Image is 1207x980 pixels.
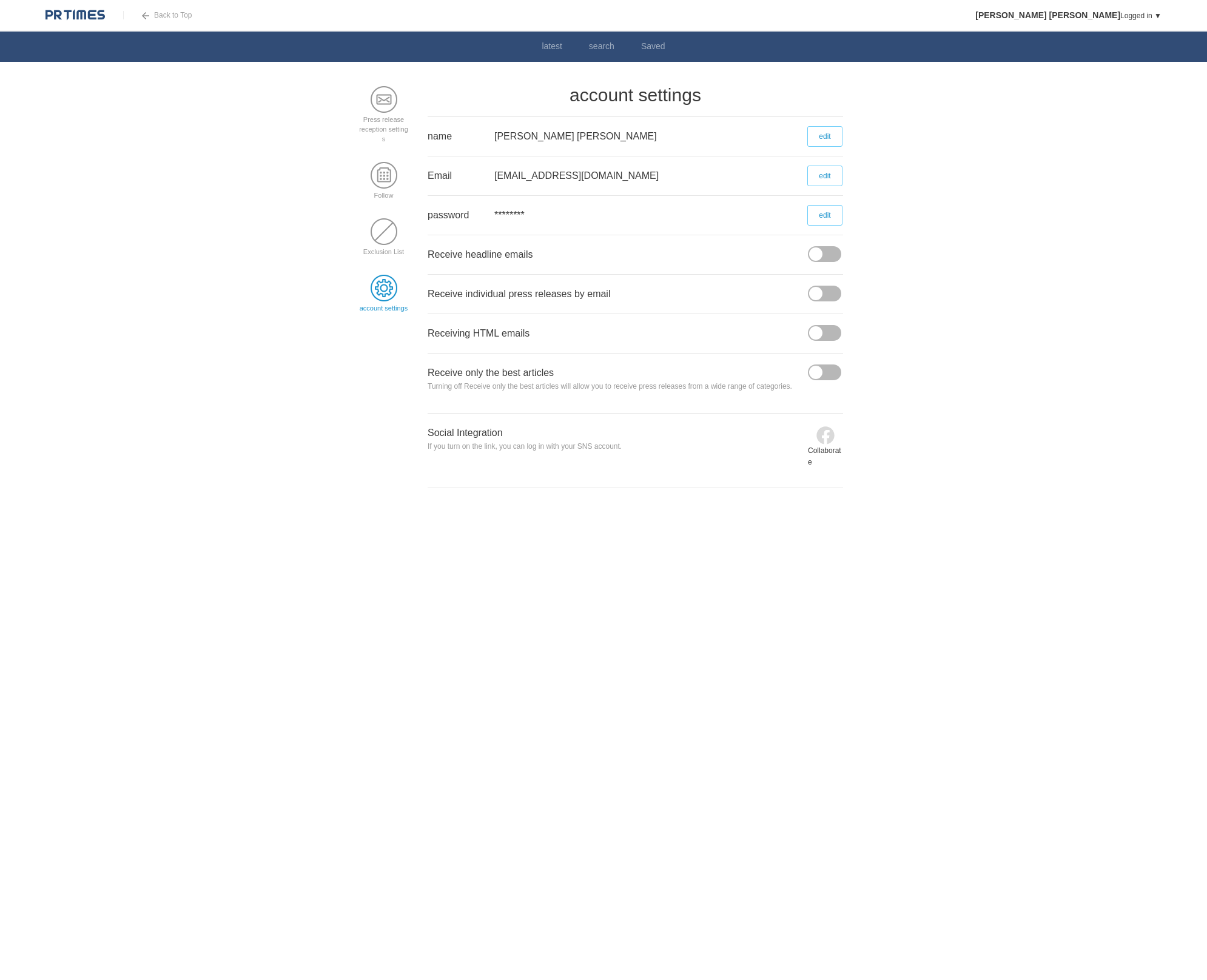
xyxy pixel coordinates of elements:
font: password [428,210,469,220]
font: Email [428,170,452,181]
img: icon-facebook-gray [816,426,835,445]
font: Receiving HTML emails [428,328,530,338]
font: Follow [374,192,394,199]
a: Saved [641,41,665,53]
font: latest [542,41,562,51]
font: account settings [570,85,701,105]
a: account settings [360,295,408,312]
font: Press release [363,116,404,123]
font: Receive individual press releases by email [428,289,610,299]
font: edit [819,172,830,180]
font: Turning off Receive only the best articles will allow you to receive press releases from a wide r... [428,382,792,391]
font: [PERSON_NAME] [PERSON_NAME] [494,131,657,141]
font: Collaborate [808,446,841,466]
a: Press releasereception settings [359,107,408,143]
font: Receive only the best articles [428,367,554,378]
a: edit [807,166,842,186]
font: name [428,131,452,141]
font: Saved [641,41,665,51]
font: reception settings [359,126,408,143]
font: account settings [360,304,408,312]
font: edit [819,132,830,141]
font: Receive headline emails [428,249,533,260]
font: search [589,41,614,51]
a: edit [807,126,842,147]
a: Exclusion List [363,239,404,255]
img: arrow.png [142,12,149,19]
font: [PERSON_NAME] [PERSON_NAME] [975,10,1120,20]
font: Social Integration [428,428,503,438]
a: Follow [371,183,397,199]
font: Back to Top [154,11,192,19]
a: [PERSON_NAME] [PERSON_NAME]Logged in ▼ [975,12,1162,20]
a: latest [542,41,562,53]
font: edit [819,211,830,220]
a: Back to Top [123,11,192,19]
img: logo.png [45,9,105,21]
font: [EMAIL_ADDRESS][DOMAIN_NAME] [494,170,659,181]
font: Exclusion List [363,248,404,255]
font: If you turn on the link, you can log in with your SNS account. [428,442,622,451]
a: edit [807,205,842,226]
font: Logged in ▼ [1120,12,1162,20]
a: search [589,41,614,53]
